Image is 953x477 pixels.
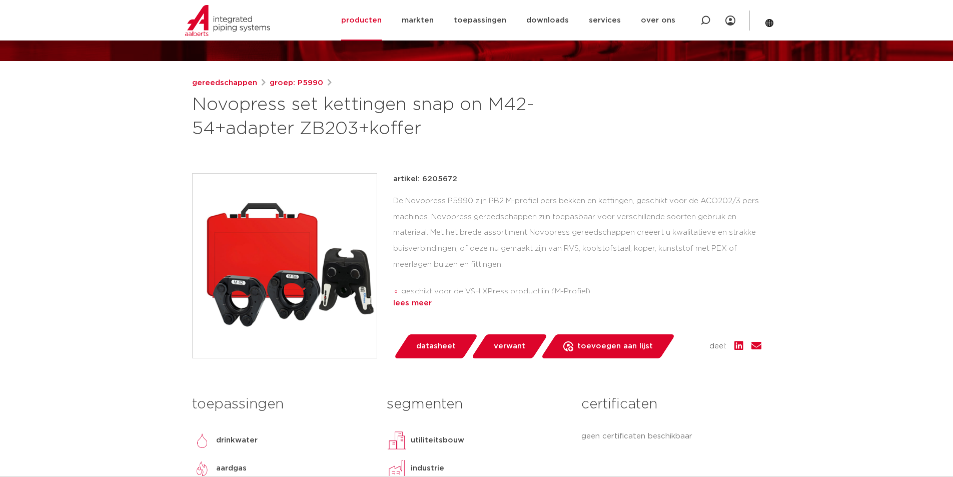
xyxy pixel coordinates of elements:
[393,297,761,309] div: lees meer
[471,334,548,358] a: verwant
[416,338,456,354] span: datasheet
[192,93,568,141] h1: Novopress set kettingen snap on M42-54+adapter ZB203+koffer
[411,434,464,446] p: utiliteitsbouw
[387,394,566,414] h3: segmenten
[393,173,457,185] p: artikel: 6205672
[411,462,444,474] p: industrie
[401,284,761,300] li: geschikt voor de VSH XPress productlijn (M-Profiel)
[192,394,372,414] h3: toepassingen
[494,338,525,354] span: verwant
[393,193,761,293] div: De Novopress P5990 zijn PB2 M-profiel pers bekken en kettingen, geschikt voor de ACO202/3 pers ma...
[577,338,653,354] span: toevoegen aan lijst
[581,430,761,442] p: geen certificaten beschikbaar
[216,462,247,474] p: aardgas
[192,77,257,89] a: gereedschappen
[709,340,726,352] span: deel:
[192,430,212,450] img: drinkwater
[393,334,478,358] a: datasheet
[270,77,323,89] a: groep: P5990
[216,434,258,446] p: drinkwater
[581,394,761,414] h3: certificaten
[193,174,377,358] img: Product Image for Novopress set kettingen snap on M42-54+adapter ZB203+koffer
[387,430,407,450] img: utiliteitsbouw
